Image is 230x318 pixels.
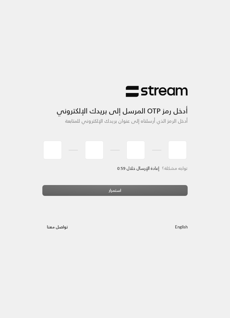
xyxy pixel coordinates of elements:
[42,97,188,115] h3: أدخل رمز OTP المرسل إلى بريدك الإلكتروني
[42,222,73,233] button: تواصل معنا
[42,118,188,124] h5: أدخل الرمز الذي أرسلناه إلى عنوان بريدك الإلكتروني للمتابعة
[175,222,188,233] a: English
[162,164,188,172] span: تواجه مشكلة؟
[117,164,159,172] span: إعادة الإرسال خلال 0:59
[126,86,188,98] img: Stream Logo
[42,223,73,231] a: تواصل معنا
